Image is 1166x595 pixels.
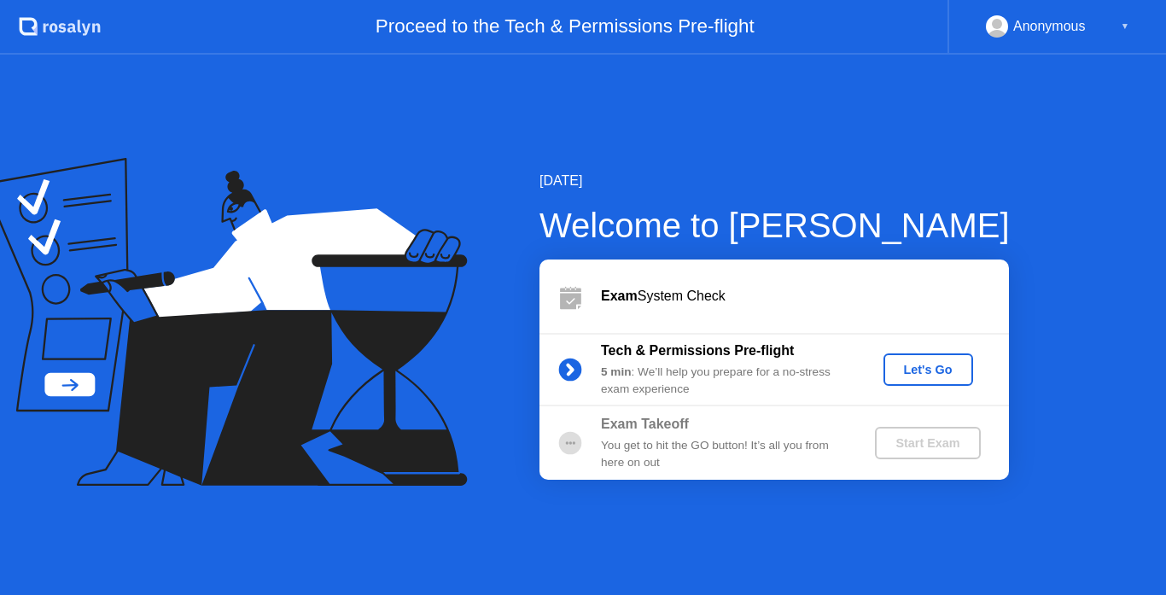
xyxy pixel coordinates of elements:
[890,363,966,376] div: Let's Go
[539,171,1010,191] div: [DATE]
[601,364,847,399] div: : We’ll help you prepare for a no-stress exam experience
[539,200,1010,251] div: Welcome to [PERSON_NAME]
[601,286,1009,306] div: System Check
[601,343,794,358] b: Tech & Permissions Pre-flight
[882,436,973,450] div: Start Exam
[883,353,973,386] button: Let's Go
[1013,15,1086,38] div: Anonymous
[601,289,638,303] b: Exam
[601,365,632,378] b: 5 min
[875,427,980,459] button: Start Exam
[601,437,847,472] div: You get to hit the GO button! It’s all you from here on out
[601,417,689,431] b: Exam Takeoff
[1121,15,1129,38] div: ▼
